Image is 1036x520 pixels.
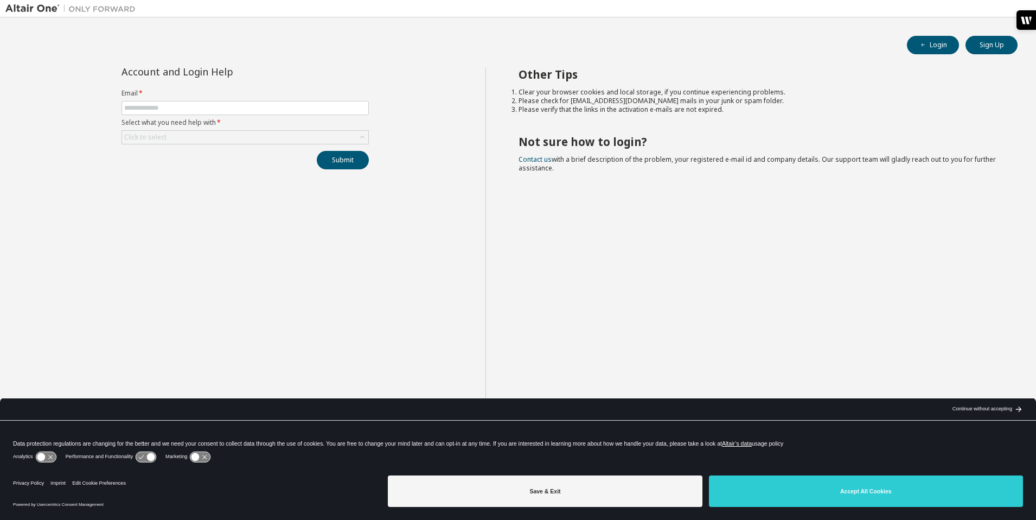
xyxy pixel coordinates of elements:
[519,67,999,81] h2: Other Tips
[519,135,999,149] h2: Not sure how to login?
[317,151,369,169] button: Submit
[519,155,552,164] a: Contact us
[907,36,959,54] button: Login
[121,118,369,127] label: Select what you need help with
[121,89,369,98] label: Email
[519,155,996,173] span: with a brief description of the problem, your registered e-mail id and company details. Our suppo...
[5,3,141,14] img: Altair One
[519,97,999,105] li: Please check for [EMAIL_ADDRESS][DOMAIN_NAME] mails in your junk or spam folder.
[519,105,999,114] li: Please verify that the links in the activation e-mails are not expired.
[124,133,167,142] div: Click to select
[122,131,368,144] div: Click to select
[121,67,319,76] div: Account and Login Help
[965,36,1018,54] button: Sign Up
[519,88,999,97] li: Clear your browser cookies and local storage, if you continue experiencing problems.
